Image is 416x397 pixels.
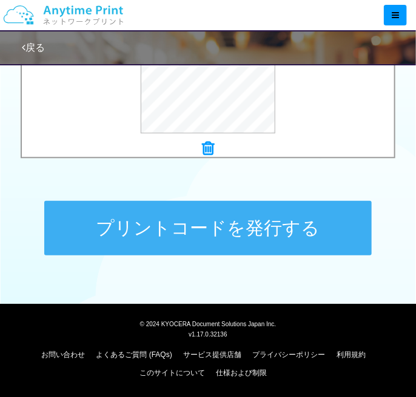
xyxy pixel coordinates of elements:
[216,369,267,377] a: 仕様および制限
[22,42,45,53] a: 戻る
[253,350,326,359] a: プライバシーポリシー
[44,201,372,255] button: プリントコードを発行する
[41,350,85,359] a: お問い合わせ
[337,350,366,359] a: 利用規約
[96,350,172,359] a: よくあるご質問 (FAQs)
[139,369,205,377] a: このサイトについて
[140,320,277,327] span: © 2024 KYOCERA Document Solutions Japan Inc.
[183,350,241,359] a: サービス提供店舗
[189,330,227,338] span: v1.17.0.32136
